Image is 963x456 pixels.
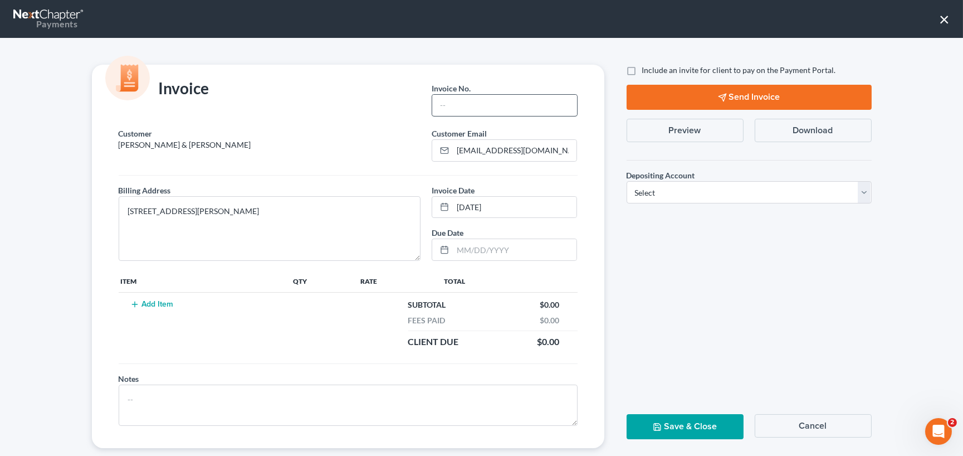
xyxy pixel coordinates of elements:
[535,315,565,326] div: $0.00
[642,65,836,75] span: Include an invite for client to pay on the Payment Portal.
[925,418,952,445] iframe: Intercom live chat
[13,18,77,30] div: Payments
[755,414,872,438] button: Cancel
[432,129,487,138] span: Customer Email
[119,270,291,292] th: Item
[113,78,215,100] div: Invoice
[432,84,471,93] span: Invoice No.
[453,239,576,260] input: MM/DD/YYYY
[627,85,872,110] button: Send Invoice
[939,10,950,28] button: ×
[119,128,153,139] label: Customer
[432,186,475,195] span: Invoice Date
[535,299,565,311] div: $0.00
[403,336,465,348] div: Client Due
[119,186,171,195] span: Billing Address
[105,56,150,100] img: icon-money-cc55cd5b71ee43c44ef0efbab91310903cbf28f8221dba23c0d5ca797e203e98.svg
[13,6,85,32] a: Payments
[128,300,177,309] button: Add Item
[119,373,139,385] label: Notes
[291,270,358,292] th: Qty
[532,336,565,348] div: $0.00
[755,119,872,142] button: Download
[948,418,957,427] span: 2
[453,140,576,161] input: Enter email...
[358,270,436,292] th: Rate
[435,270,577,292] th: Total
[432,95,576,116] input: --
[119,139,421,151] p: [PERSON_NAME] & [PERSON_NAME]
[403,315,451,326] div: Fees Paid
[627,414,744,439] button: Save & Close
[453,197,576,218] input: MM/DD/YYYY
[627,171,695,180] span: Depositing Account
[627,119,744,142] button: Preview
[403,299,452,311] div: Subtotal
[432,227,463,239] label: Due Date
